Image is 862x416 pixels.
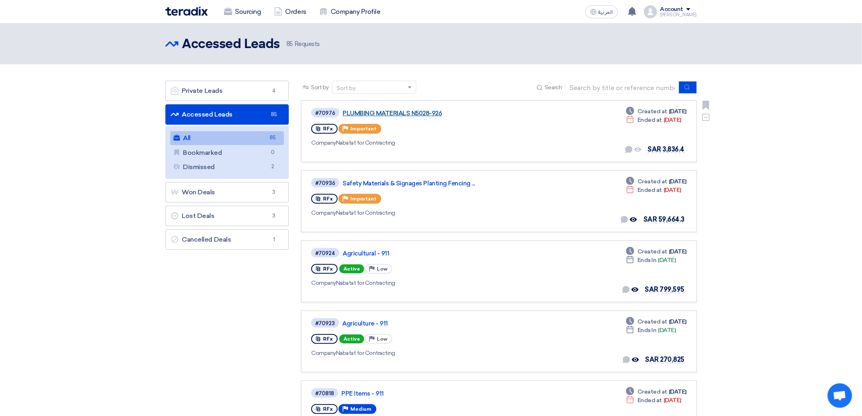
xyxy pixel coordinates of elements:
[638,186,662,194] span: Ended at
[343,250,546,257] a: Agricultural - 911
[638,317,667,326] span: Created at
[165,81,289,101] a: Private Leads4
[339,264,364,273] span: Active
[269,110,279,119] span: 85
[311,209,548,217] div: Nabatat for Contracting
[311,280,336,286] span: Company
[311,139,548,147] div: Nabatat for Contracting
[565,81,679,94] input: Search by title or reference number
[828,383,852,408] a: Open chat
[638,107,667,116] span: Created at
[545,83,562,92] span: Search
[585,5,618,18] button: العربية
[286,40,320,49] span: Requests
[323,406,333,412] span: RFx
[269,236,279,244] span: 1
[350,126,376,132] span: Important
[343,180,546,187] a: Safety Materials & Signages Planting Fencing ...
[311,209,336,216] span: Company
[268,163,277,171] span: 2
[183,36,280,53] h2: Accessed Leads
[626,186,681,194] div: [DATE]
[645,356,685,363] span: SAR 270,825
[311,139,336,146] span: Company
[165,206,289,226] a: Lost Deals3
[626,326,676,335] div: [DATE]
[268,148,277,157] span: 0
[341,390,545,397] a: PPE Items - 911
[626,256,676,264] div: [DATE]
[165,7,208,16] img: Teradix logo
[311,83,329,92] span: Sort by
[626,396,681,405] div: [DATE]
[638,247,667,256] span: Created at
[339,335,364,343] span: Active
[170,160,284,174] a: Dismissed
[626,116,681,124] div: [DATE]
[644,5,657,18] img: profile_test.png
[638,116,662,124] span: Ended at
[645,286,685,293] span: SAR 799,595
[323,126,333,132] span: RFx
[315,391,334,396] div: #70818
[342,320,546,327] a: Agriculture - 911
[311,279,548,287] div: Nabatat for Contracting
[165,104,289,125] a: Accessed Leads85
[638,396,662,405] span: Ended at
[269,87,279,95] span: 4
[626,387,686,396] div: [DATE]
[315,251,335,256] div: #70924
[343,110,546,117] a: PLUMBING MATERIALS N5028-926
[313,3,387,21] a: Company Profile
[165,229,289,250] a: Cancelled Deals1
[626,247,686,256] div: [DATE]
[165,182,289,202] a: Won Deals3
[638,326,657,335] span: Ends In
[218,3,268,21] a: Sourcing
[269,212,279,220] span: 3
[286,40,293,48] span: 85
[638,387,667,396] span: Created at
[660,6,684,13] div: Account
[268,3,313,21] a: Orders
[626,177,686,186] div: [DATE]
[170,146,284,160] a: Bookmarked
[598,9,613,15] span: العربية
[323,266,333,272] span: RFx
[377,336,387,342] span: Low
[638,256,657,264] span: Ends In
[626,317,686,326] div: [DATE]
[323,196,333,202] span: RFx
[648,145,685,153] span: SAR 3,836.4
[336,84,356,92] div: Sort by
[269,188,279,196] span: 3
[311,350,336,357] span: Company
[323,336,333,342] span: RFx
[315,321,335,326] div: #70923
[170,131,284,145] a: All
[377,266,387,272] span: Low
[350,406,372,412] span: Medium
[268,134,277,142] span: 85
[350,196,376,202] span: Important
[626,107,686,116] div: [DATE]
[315,180,335,186] div: #70936
[311,349,548,357] div: Nabatat for Contracting
[638,177,667,186] span: Created at
[660,13,697,17] div: [PERSON_NAME]
[315,110,335,116] div: #70976
[643,216,684,223] span: SAR 59,664.3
